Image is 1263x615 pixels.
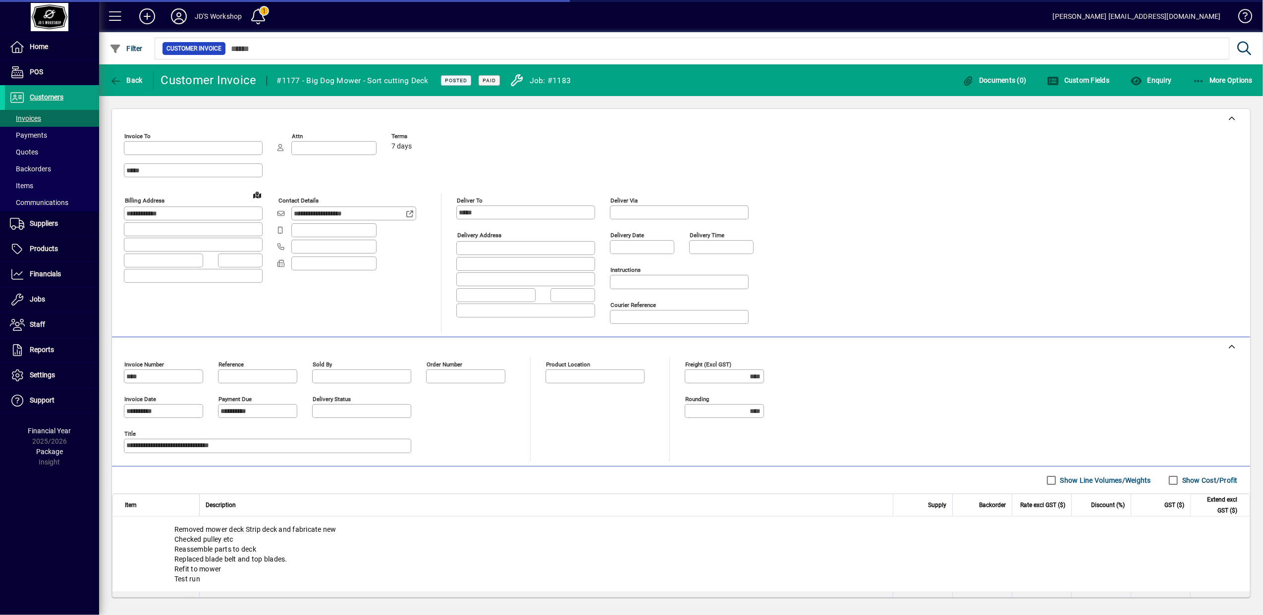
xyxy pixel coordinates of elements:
span: Package [36,448,63,456]
mat-label: Rounding [685,396,709,403]
span: 7 days [391,143,412,151]
span: Paid [483,77,496,84]
mat-label: Invoice date [124,396,156,403]
button: More Options [1190,71,1256,89]
span: Financial Year [28,427,71,435]
a: Invoices [5,110,99,127]
td: 0.0000 [1071,592,1131,612]
span: Payments [10,131,47,139]
mat-label: Payment due [219,396,252,403]
mat-label: Deliver via [610,197,638,204]
span: Custom Fields [1047,76,1110,84]
a: Support [5,388,99,413]
mat-label: Freight (excl GST) [685,361,731,368]
span: Reports [30,346,54,354]
a: Suppliers [5,211,99,236]
td: 1000.00 [1190,592,1250,612]
div: JD'S Workshop [195,8,242,24]
span: Back [110,76,143,84]
button: Add [131,7,163,25]
span: Extend excl GST ($) [1197,494,1237,516]
span: Customer Invoice [166,44,221,53]
span: Invoices [10,114,41,122]
a: Products [5,237,99,261]
a: Quotes [5,144,99,160]
span: Supply [928,500,946,511]
span: Quotes [10,148,38,156]
a: Job: #1183 [502,64,577,96]
a: Staff [5,312,99,337]
span: Customers [30,93,63,101]
span: GST ($) [1164,500,1184,511]
div: 1000.0000 [1018,597,1065,607]
app-page-header-button: Back [99,71,154,89]
mat-label: Attn [292,133,303,140]
button: Profile [163,7,195,25]
span: Financials [30,270,61,278]
div: Customer Invoice [161,72,257,88]
mat-label: Deliver To [457,197,483,204]
a: Financials [5,262,99,287]
span: Rate excl GST ($) [1020,500,1065,511]
div: Misc [125,597,140,607]
span: More Options [1193,76,1253,84]
label: Show Line Volumes/Weights [1058,475,1151,485]
mat-label: Invoice To [124,133,151,140]
mat-label: Courier Reference [610,302,656,308]
button: Custom Fields [1045,71,1112,89]
mat-label: Instructions [610,266,641,273]
span: Description [206,500,236,511]
mat-label: Delivery date [610,232,644,239]
span: POS [30,68,43,76]
span: Home [30,43,48,51]
span: Products [30,245,58,253]
span: 1.0000 [924,597,947,607]
span: Terms [391,133,451,140]
span: Staff [30,320,45,328]
mat-label: Order number [427,361,462,368]
span: Filter [110,45,143,52]
mat-label: Invoice number [124,361,164,368]
mat-label: Title [124,430,136,437]
td: 0.00 [1131,592,1190,612]
a: View on map [249,187,265,203]
div: Removed mower deck Strip deck and fabricate new Checked pulley etc Reassemble parts to deck Repla... [112,516,1250,592]
span: Communications [10,199,68,206]
span: Item [125,500,137,511]
div: [PERSON_NAME] [EMAIL_ADDRESS][DOMAIN_NAME] [1053,8,1221,24]
a: Items [5,177,99,194]
a: Home [5,35,99,59]
span: Posted [445,77,467,84]
mat-label: Delivery status [313,396,351,403]
a: Communications [5,194,99,211]
span: Backorder [979,500,1006,511]
a: Settings [5,363,99,388]
a: Reports [5,338,99,362]
label: Show Cost/Profit [1180,475,1238,485]
mat-label: Reference [219,361,244,368]
button: Back [107,71,145,89]
div: Job: #1183 [530,73,571,89]
span: Backorders [10,165,51,173]
span: Support [30,396,55,404]
span: Documents (0) [962,76,1027,84]
a: Jobs [5,287,99,312]
a: Payments [5,127,99,144]
span: Settings [30,371,55,379]
span: Discount (%) [1091,500,1125,511]
span: Central [165,597,176,608]
mat-label: Product location [546,361,590,368]
div: #1177 - Big Dog Mower - Sort cutting Deck [277,73,429,89]
span: Jobs [30,295,45,303]
a: POS [5,60,99,85]
a: Backorders [5,160,99,177]
button: Enquiry [1128,71,1174,89]
button: Filter [107,40,145,57]
span: Suppliers [30,219,58,227]
button: Documents (0) [960,71,1029,89]
span: Fabricated New Deck [206,597,273,607]
a: Knowledge Base [1231,2,1251,34]
span: Items [10,182,33,190]
span: Enquiry [1130,76,1171,84]
mat-label: Sold by [313,361,332,368]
